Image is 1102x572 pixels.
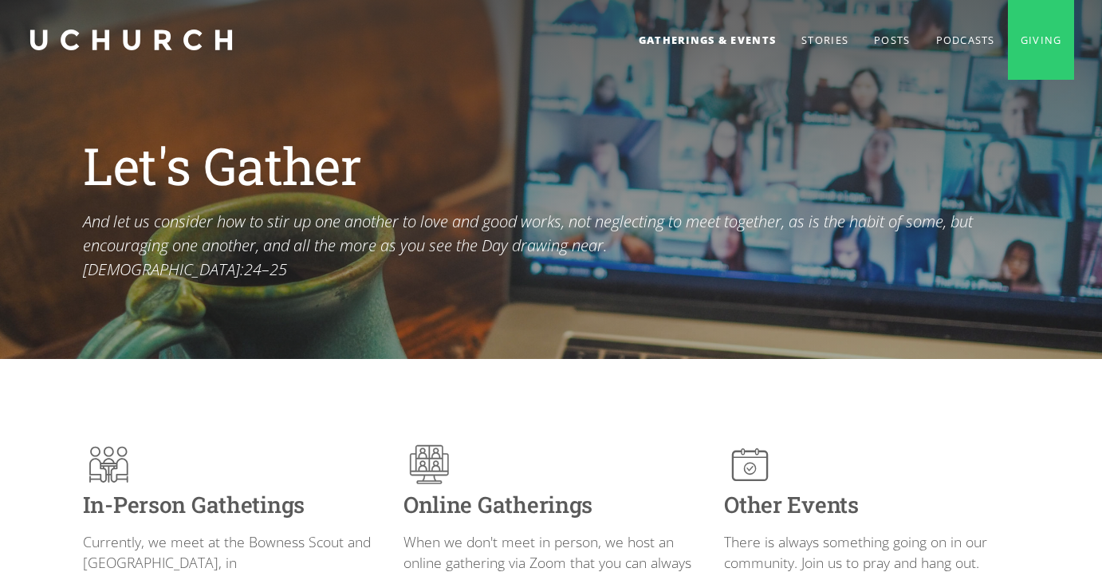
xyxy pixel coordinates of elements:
h1: Let's Gather [83,133,1020,197]
em: And let us consider how to stir up one another to love and good works, not neglecting to meet tog... [83,211,973,280]
h3: In-Person Gathetings [83,491,378,519]
h3: Online Gatherings [403,491,699,519]
h3: Other Events [724,491,1019,519]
